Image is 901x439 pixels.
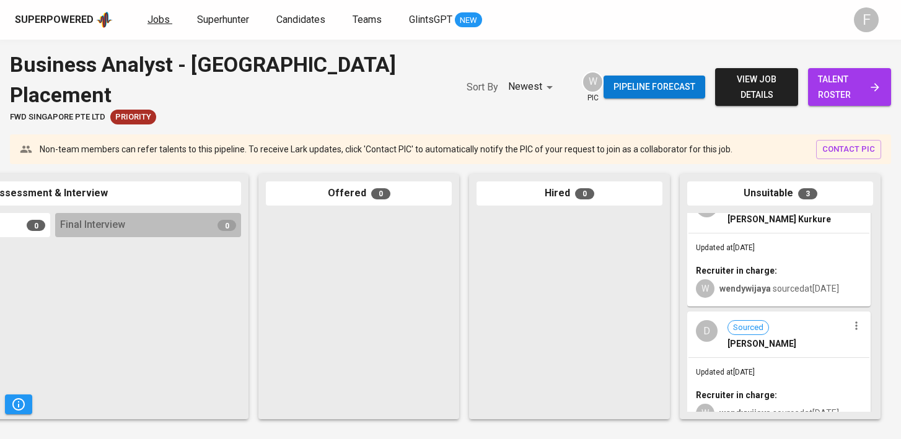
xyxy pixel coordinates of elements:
[409,14,452,25] span: GlintsGPT
[353,12,384,28] a: Teams
[575,188,594,199] span: 0
[696,266,777,276] b: Recruiter in charge:
[725,72,788,102] span: view job details
[371,188,390,199] span: 0
[10,50,442,110] div: Business Analyst - [GEOGRAPHIC_DATA] Placement
[353,14,382,25] span: Teams
[110,111,156,123] span: Priority
[40,143,732,155] p: Non-team members can refer talents to this pipeline. To receive Lark updates, click 'Contact PIC'...
[728,322,768,334] span: Sourced
[467,80,498,95] p: Sort By
[10,111,105,123] span: FWD Singapore Pte Ltd
[60,218,125,232] span: Final Interview
[15,11,113,29] a: Superpoweredapp logo
[604,76,705,98] button: Pipeline forecast
[816,140,881,159] button: contact pic
[96,11,113,29] img: app logo
[110,110,156,124] div: New Job received from Demand Team
[719,408,839,418] span: sourced at [DATE]
[719,284,771,293] b: wendywijaya
[197,12,252,28] a: Superhunter
[197,14,249,25] span: Superhunter
[818,72,881,102] span: talent roster
[582,71,604,103] div: pic
[798,188,817,199] span: 3
[276,14,325,25] span: Candidates
[27,220,45,231] span: 0
[218,220,236,231] span: 0
[147,14,170,25] span: Jobs
[696,320,718,342] div: D
[727,337,796,350] span: [PERSON_NAME]
[696,279,714,298] div: W
[715,68,798,106] button: view job details
[719,284,839,293] span: sourced at [DATE]
[696,390,777,400] b: Recruiter in charge:
[696,404,714,422] div: W
[582,71,604,93] div: W
[719,408,771,418] b: wendywijaya
[508,79,542,94] p: Newest
[613,79,695,95] span: Pipeline forecast
[508,76,557,98] div: Newest
[696,368,755,376] span: Updated at [DATE]
[409,12,482,28] a: GlintsGPT NEW
[687,181,873,206] div: Unsuitable
[455,14,482,27] span: NEW
[5,394,32,414] button: Pipeline Triggers
[808,68,891,106] a: talent roster
[854,7,879,32] div: F
[276,12,328,28] a: Candidates
[822,142,875,157] span: contact pic
[727,213,831,225] span: [PERSON_NAME] Kurkure
[147,12,172,28] a: Jobs
[15,13,94,27] div: Superpowered
[477,181,662,206] div: Hired
[266,181,452,206] div: Offered
[696,243,755,252] span: Updated at [DATE]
